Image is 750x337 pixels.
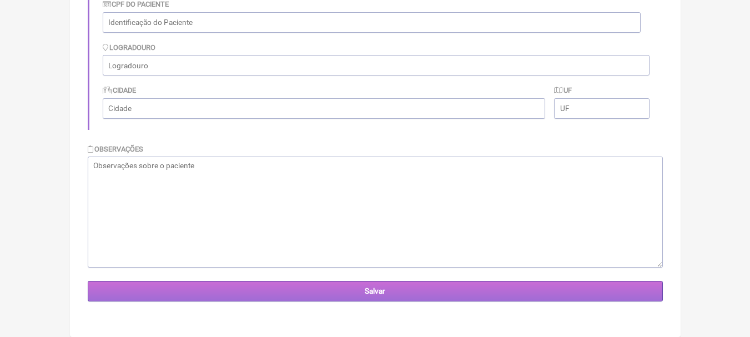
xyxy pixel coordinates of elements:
label: UF [554,86,572,94]
input: Cidade [103,98,546,119]
label: Logradouro [103,43,156,52]
input: Identificação do Paciente [103,12,641,33]
input: Logradouro [103,55,650,76]
label: Observações [88,145,144,153]
input: Salvar [88,281,663,301]
label: Cidade [103,86,137,94]
input: UF [554,98,649,119]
